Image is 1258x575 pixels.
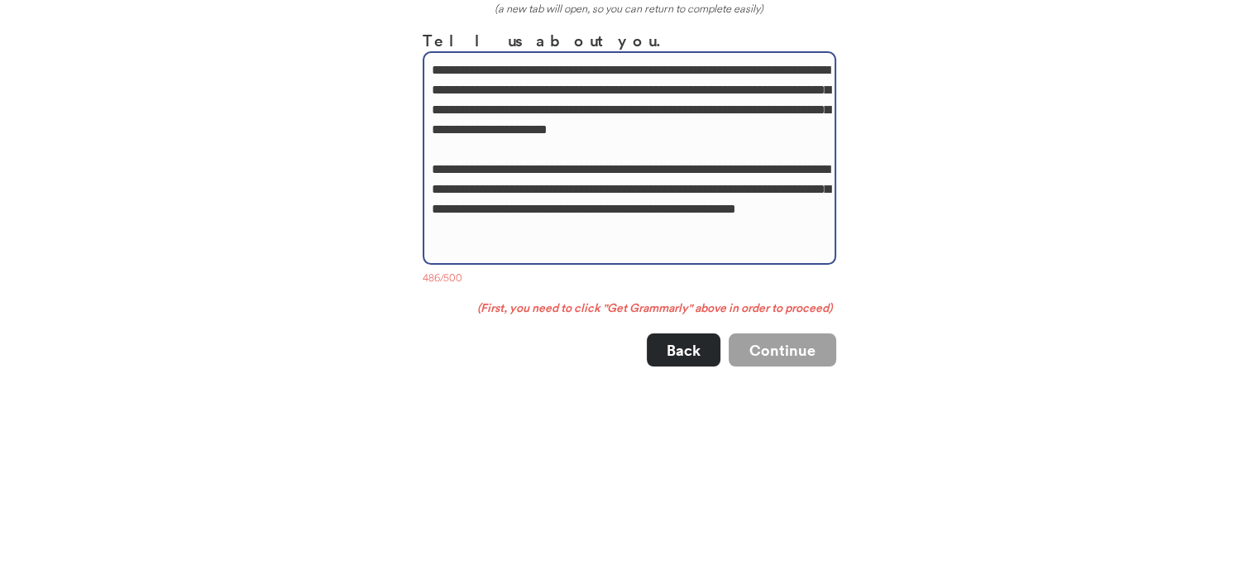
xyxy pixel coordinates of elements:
[423,28,836,52] h3: Tell us about you.
[495,2,763,15] em: (a new tab will open, so you can return to complete easily)
[423,300,836,317] div: (First, you need to click "Get Grammarly" above in order to proceed)
[647,333,720,367] button: Back
[729,333,836,367] button: Continue
[423,271,836,288] div: 486/500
